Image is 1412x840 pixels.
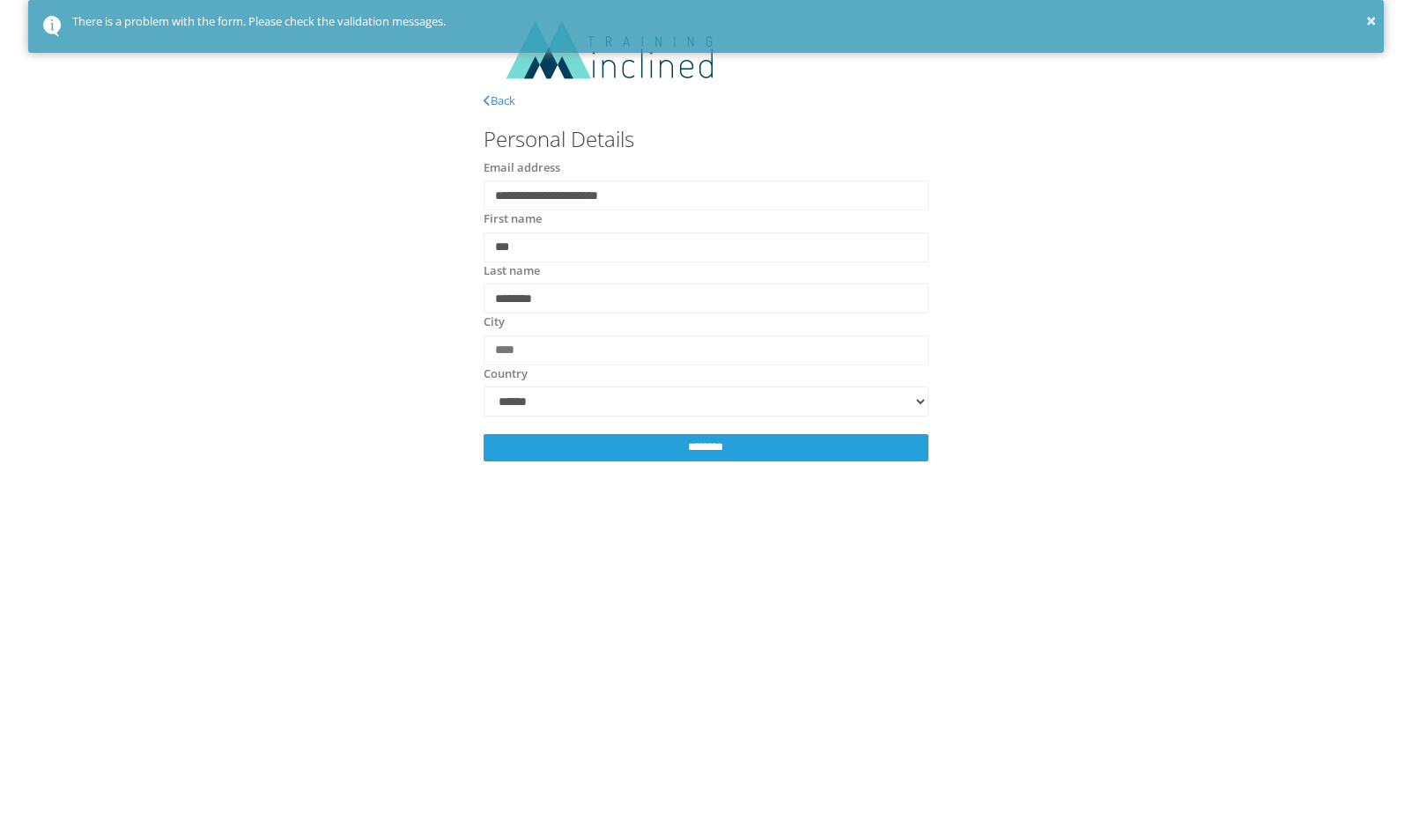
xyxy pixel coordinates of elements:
label: Last name [484,262,540,280]
label: City [484,313,505,331]
div: There is a problem with the form. Please check the validation messages. [72,13,1371,31]
button: × [1366,8,1376,34]
label: Country [484,365,528,383]
h3: Personal Details [484,128,928,151]
a: Back [484,92,515,108]
label: Email address [484,159,560,177]
label: First name [484,210,542,228]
